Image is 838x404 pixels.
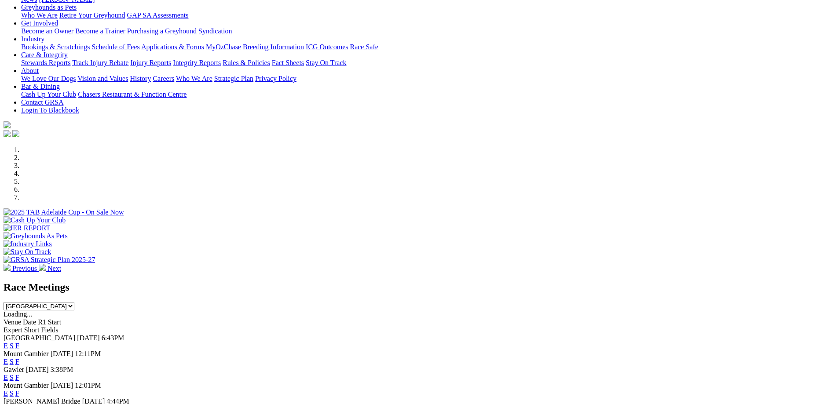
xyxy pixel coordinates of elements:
div: Get Involved [21,27,834,35]
a: Bookings & Scratchings [21,43,90,51]
span: Date [23,318,36,326]
img: 2025 TAB Adelaide Cup - On Sale Now [4,208,124,216]
a: Become a Trainer [75,27,125,35]
a: Breeding Information [243,43,304,51]
img: Industry Links [4,240,52,248]
a: Syndication [198,27,232,35]
a: E [4,342,8,349]
a: Careers [153,75,174,82]
div: About [21,75,834,83]
a: F [15,358,19,365]
a: Industry [21,35,44,43]
img: Greyhounds As Pets [4,232,68,240]
a: ICG Outcomes [306,43,348,51]
span: [DATE] [51,350,73,357]
span: Fields [41,326,58,334]
a: Purchasing a Greyhound [127,27,197,35]
span: R1 Start [38,318,61,326]
h2: Race Meetings [4,281,834,293]
a: Next [39,265,61,272]
a: Stay On Track [306,59,346,66]
a: Login To Blackbook [21,106,79,114]
a: S [10,389,14,397]
img: logo-grsa-white.png [4,121,11,128]
span: Venue [4,318,21,326]
a: Who We Are [21,11,58,19]
span: Mount Gambier [4,382,49,389]
a: Privacy Policy [255,75,296,82]
span: Short [24,326,40,334]
a: Race Safe [350,43,378,51]
a: E [4,358,8,365]
span: [GEOGRAPHIC_DATA] [4,334,75,342]
a: Previous [4,265,39,272]
a: Greyhounds as Pets [21,4,77,11]
span: [DATE] [51,382,73,389]
span: Expert [4,326,22,334]
a: F [15,342,19,349]
a: S [10,358,14,365]
span: 6:43PM [102,334,124,342]
a: Applications & Forms [141,43,204,51]
div: Industry [21,43,834,51]
img: chevron-left-pager-white.svg [4,264,11,271]
span: 12:11PM [75,350,101,357]
img: facebook.svg [4,130,11,137]
span: Previous [12,265,37,272]
a: Care & Integrity [21,51,68,58]
a: Contact GRSA [21,98,63,106]
a: Fact Sheets [272,59,304,66]
a: S [10,342,14,349]
span: Next [48,265,61,272]
a: E [4,374,8,381]
a: Who We Are [176,75,212,82]
span: 3:38PM [51,366,73,373]
div: Greyhounds as Pets [21,11,834,19]
a: Schedule of Fees [91,43,139,51]
a: Chasers Restaurant & Function Centre [78,91,187,98]
img: twitter.svg [12,130,19,137]
a: E [4,389,8,397]
img: GRSA Strategic Plan 2025-27 [4,256,95,264]
a: S [10,374,14,381]
img: IER REPORT [4,224,50,232]
span: Gawler [4,366,24,373]
a: Rules & Policies [223,59,270,66]
img: Stay On Track [4,248,51,256]
a: Strategic Plan [214,75,253,82]
a: Vision and Values [77,75,128,82]
a: F [15,374,19,381]
a: History [130,75,151,82]
div: Bar & Dining [21,91,834,98]
div: Care & Integrity [21,59,834,67]
a: Retire Your Greyhound [59,11,125,19]
span: [DATE] [26,366,49,373]
img: chevron-right-pager-white.svg [39,264,46,271]
span: Loading... [4,310,32,318]
a: Injury Reports [130,59,171,66]
img: Cash Up Your Club [4,216,66,224]
a: F [15,389,19,397]
a: Stewards Reports [21,59,70,66]
a: GAP SA Assessments [127,11,189,19]
a: Cash Up Your Club [21,91,76,98]
a: MyOzChase [206,43,241,51]
a: Bar & Dining [21,83,60,90]
span: 12:01PM [75,382,101,389]
a: Become an Owner [21,27,73,35]
a: Integrity Reports [173,59,221,66]
a: About [21,67,39,74]
span: [DATE] [77,334,100,342]
a: We Love Our Dogs [21,75,76,82]
a: Get Involved [21,19,58,27]
span: Mount Gambier [4,350,49,357]
a: Track Injury Rebate [72,59,128,66]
